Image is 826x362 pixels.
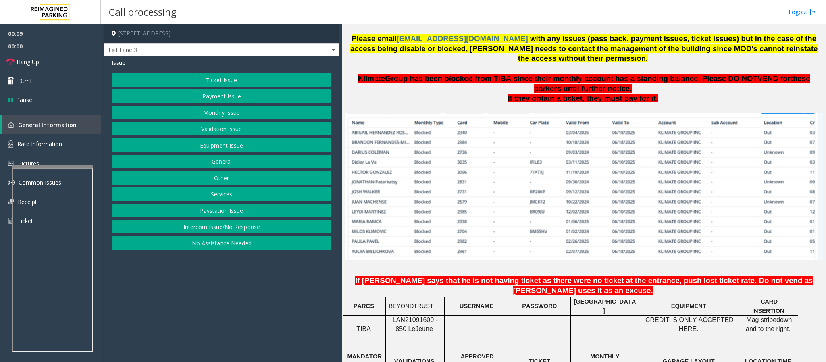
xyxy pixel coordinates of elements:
[104,44,292,56] span: Exit Lane 3
[534,74,810,92] span: these parkers until further notice.
[112,89,331,103] button: Payment Issue
[112,171,331,185] button: Other
[345,113,823,259] img: c2ca93138f6b484f8c859405df5a3603.jpg
[104,24,339,43] h4: [STREET_ADDRESS]
[112,58,125,67] span: Issue
[8,217,13,225] img: 'icon'
[757,74,791,83] span: VEND for
[112,138,331,152] button: Equipment Issue
[8,140,13,148] img: 'icon'
[16,96,32,104] span: Pause
[112,236,331,250] button: No Assistance Needed
[18,121,77,129] span: General Information
[752,298,784,314] span: CARD INSERTION
[112,187,331,201] button: Services
[112,106,331,119] button: Monthly Issue
[385,74,757,83] span: Group has been blocked from TIBA since their monthly account has a standing balance. Please DO NOT
[355,276,813,295] span: If [PERSON_NAME] says that he is not having ticket as there were no ticket at the entrance, push ...
[112,220,331,234] button: Intercom Issue/No Response
[574,298,636,314] span: [GEOGRAPHIC_DATA]
[350,34,818,63] span: with any issues (pass back, payment issues, ticket issues) but in the case of the access being di...
[393,316,438,332] span: LAN21091600 - 850 Le
[415,325,433,333] span: Jeune
[8,179,15,186] img: 'icon'
[352,34,397,43] span: Please email
[8,122,14,128] img: 'icon'
[460,303,493,309] span: USERNAME
[2,115,101,134] a: General Information
[112,204,331,217] button: Paystation Issue
[354,303,374,309] span: PARCS
[112,155,331,169] button: General
[112,73,331,87] button: Ticket Issue
[17,58,39,66] span: Hang Up
[746,316,776,323] span: Mag stripe
[389,303,433,309] span: BEYONDTRUST
[522,303,557,309] span: PASSWORD
[8,161,14,166] img: 'icon'
[8,199,14,204] img: 'icon'
[112,122,331,136] button: Validation Issue
[789,8,816,16] a: Logout
[397,34,528,43] span: [EMAIL_ADDRESS][DOMAIN_NAME]
[809,8,816,16] img: logout
[358,74,385,83] span: Klimate
[645,316,734,332] span: CREDIT IS ONLY ACCEPTED HERE.
[17,140,62,148] span: Rate Information
[508,94,658,102] span: If they obtain a ticket, they must pay for it.
[18,77,32,85] span: Dtmf
[18,160,39,167] span: Pictures
[356,325,371,332] span: TIBA
[105,2,181,22] h3: Call processing
[671,303,706,309] span: EQUIPMENT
